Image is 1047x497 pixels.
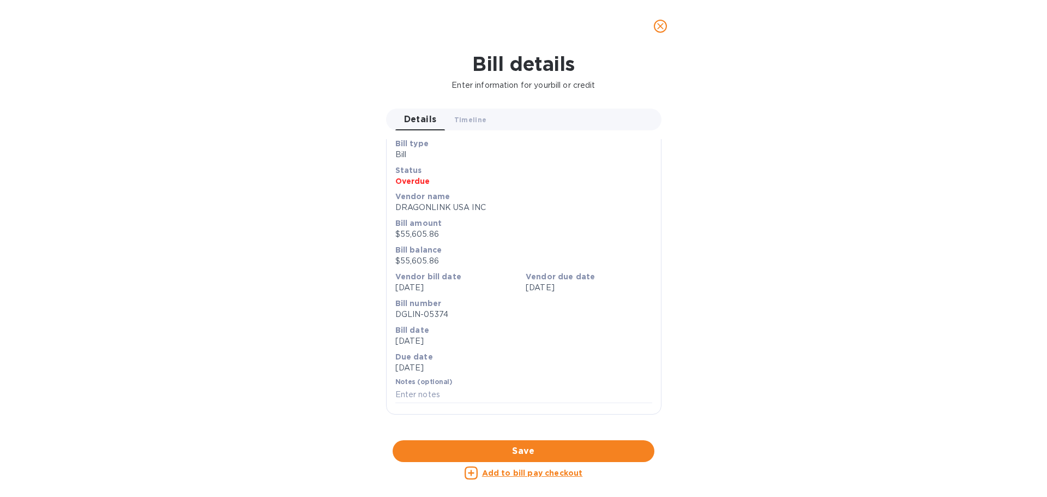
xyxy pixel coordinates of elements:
[395,149,652,160] p: Bill
[395,326,429,334] b: Bill date
[395,362,652,374] p: [DATE]
[395,192,450,201] b: Vendor name
[482,469,583,477] u: Add to bill pay checkout
[395,387,652,403] input: Enter notes
[9,52,1038,75] h1: Bill details
[401,445,646,458] span: Save
[992,445,1047,497] iframe: Chat Widget
[395,219,442,227] b: Bill amount
[395,299,442,308] b: Bill number
[395,352,433,361] b: Due date
[395,176,652,187] p: Overdue
[454,114,487,125] span: Timeline
[395,139,429,148] b: Bill type
[395,166,422,175] b: Status
[395,229,652,240] p: $55,605.86
[647,13,673,39] button: close
[9,80,1038,91] p: Enter information for your bill or credit
[393,440,654,462] button: Save
[395,245,442,254] b: Bill balance
[526,272,595,281] b: Vendor due date
[395,309,652,320] p: DGLIN-05374
[395,282,522,294] p: [DATE]
[395,379,453,386] label: Notes (optional)
[395,336,652,347] p: [DATE]
[395,202,652,213] p: DRAGONLINK USA INC
[395,255,652,267] p: $55,605.86
[404,112,437,127] span: Details
[526,282,652,294] p: [DATE]
[395,272,461,281] b: Vendor bill date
